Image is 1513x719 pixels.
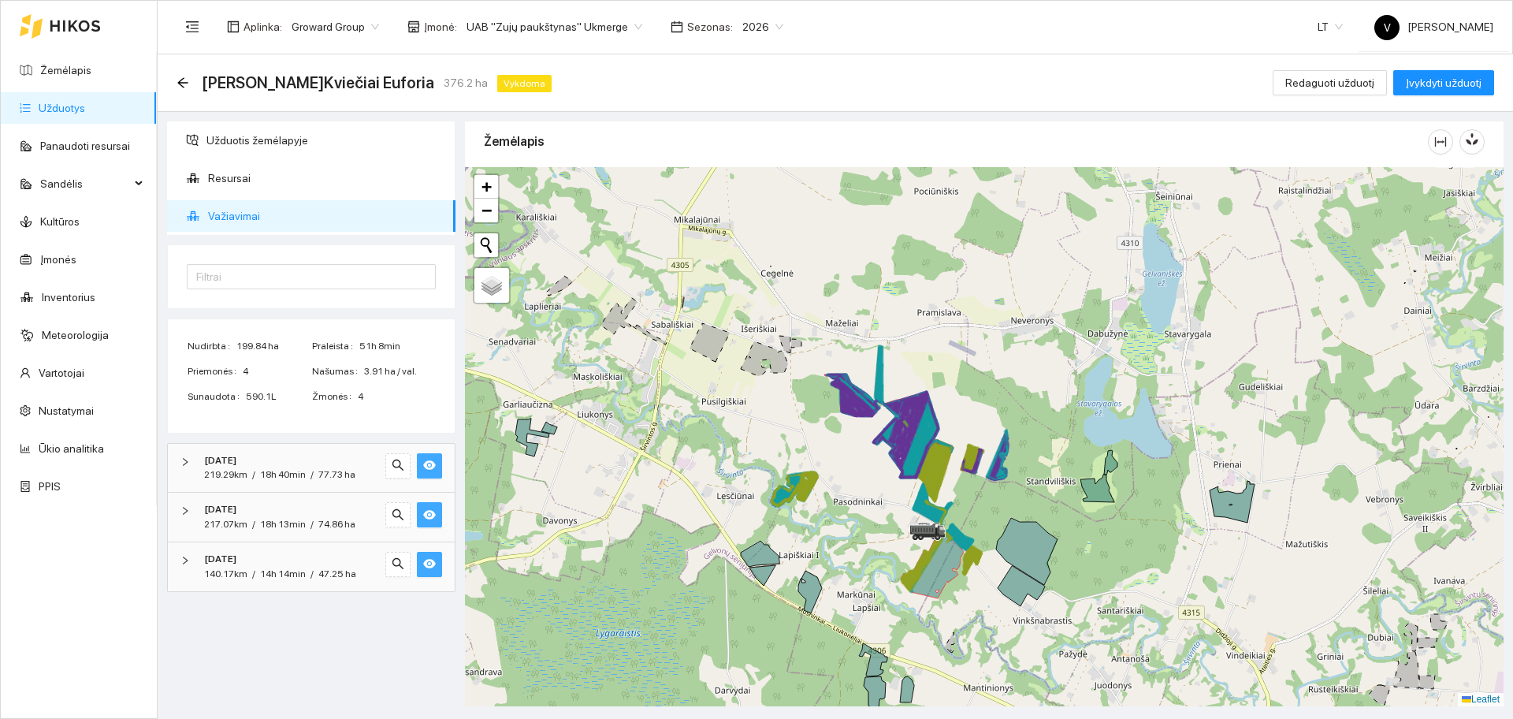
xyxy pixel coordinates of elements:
[671,20,683,33] span: calendar
[318,469,355,480] span: 77.73 ha
[312,364,364,379] span: Našumas
[177,76,189,90] div: Atgal
[423,459,436,474] span: eye
[312,339,359,354] span: Praleista
[168,493,455,542] div: [DATE]217.07km/18h 13min/74.86 hasearcheye
[467,15,642,39] span: UAB "Zujų paukštynas" Ukmerge
[39,442,104,455] a: Ūkio analitika
[1374,20,1493,33] span: [PERSON_NAME]
[246,389,310,404] span: 590.1L
[188,339,236,354] span: Nudirbta
[312,389,358,404] span: Žmonės
[1393,70,1494,95] button: Įvykdyti užduotį
[168,444,455,493] div: [DATE]219.29km/18h 40min/77.73 hasearcheye
[687,18,733,35] span: Sezonas :
[42,329,109,341] a: Meteorologija
[40,215,80,228] a: Kultūros
[252,568,255,579] span: /
[1428,129,1453,155] button: column-width
[364,364,435,379] span: 3.91 ha / val.
[180,506,190,516] span: right
[318,568,356,579] span: 47.25 ha
[204,455,236,466] strong: [DATE]
[474,268,509,303] a: Layers
[484,119,1428,164] div: Žemėlapis
[358,389,435,404] span: 4
[392,459,404,474] span: search
[423,509,436,523] span: eye
[206,125,443,156] span: Užduotis žemėlapyje
[310,519,314,530] span: /
[359,339,435,354] span: 51h 8min
[177,11,208,43] button: menu-fold
[310,568,314,579] span: /
[208,162,443,194] span: Resursai
[252,519,255,530] span: /
[497,75,552,92] span: Vykdoma
[40,253,76,266] a: Įmonės
[444,74,488,91] span: 376.2 ha
[481,200,492,220] span: −
[423,557,436,572] span: eye
[204,504,236,515] strong: [DATE]
[474,233,498,257] button: Initiate a new search
[742,15,783,39] span: 2026
[392,509,404,523] span: search
[252,469,255,480] span: /
[1273,70,1387,95] button: Redaguoti užduotį
[188,389,246,404] span: Sunaudota
[202,70,434,95] span: Sėja Ž.Kviečiai Euforia
[39,102,85,114] a: Užduotys
[39,480,61,493] a: PPIS
[392,557,404,572] span: search
[417,453,442,479] button: eye
[227,20,240,33] span: layout
[177,76,189,89] span: arrow-left
[1429,136,1452,148] span: column-width
[417,552,442,577] button: eye
[292,15,379,39] span: Groward Group
[260,568,306,579] span: 14h 14min
[1406,74,1481,91] span: Įvykdyti užduotį
[243,18,282,35] span: Aplinka :
[260,469,306,480] span: 18h 40min
[39,404,94,417] a: Nustatymai
[188,364,243,379] span: Priemonės
[474,175,498,199] a: Zoom in
[40,140,130,152] a: Panaudoti resursai
[385,453,411,479] button: search
[204,568,247,579] span: 140.17km
[204,553,236,564] strong: [DATE]
[236,339,310,354] span: 199.84 ha
[424,18,457,35] span: Įmonė :
[243,364,310,379] span: 4
[40,64,91,76] a: Žemėlapis
[180,556,190,565] span: right
[417,502,442,527] button: eye
[168,542,455,591] div: [DATE]140.17km/14h 14min/47.25 hasearcheye
[1462,694,1500,705] a: Leaflet
[39,367,84,379] a: Vartotojai
[180,457,190,467] span: right
[208,200,443,232] span: Važiavimai
[385,552,411,577] button: search
[310,469,314,480] span: /
[204,469,247,480] span: 219.29km
[385,502,411,527] button: search
[40,168,130,199] span: Sandėlis
[204,519,247,530] span: 217.07km
[1273,76,1387,89] a: Redaguoti užduotį
[42,291,95,304] a: Inventorius
[481,177,492,196] span: +
[318,519,355,530] span: 74.86 ha
[407,20,420,33] span: shop
[1384,15,1391,40] span: V
[1285,74,1374,91] span: Redaguoti užduotį
[260,519,306,530] span: 18h 13min
[474,199,498,222] a: Zoom out
[185,20,199,34] span: menu-fold
[1318,15,1343,39] span: LT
